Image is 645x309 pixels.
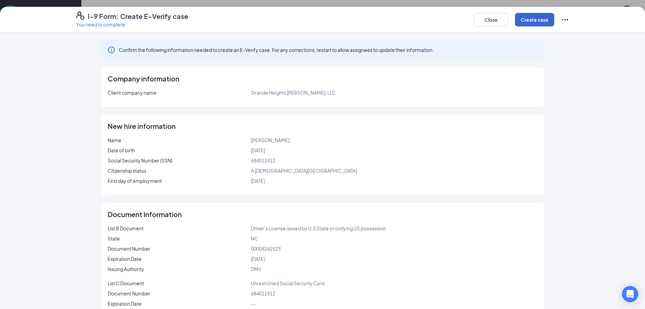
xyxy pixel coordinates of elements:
[251,90,336,96] span: Grande Heights [PERSON_NAME], LLC
[108,280,144,286] span: List C Document
[474,13,508,26] button: Close
[88,12,188,21] h4: I-9 Form: Create E-Verify case
[251,266,261,272] span: DMV
[251,168,357,174] span: A [DEMOGRAPHIC_DATA][GEOGRAPHIC_DATA]
[251,147,265,153] span: [DATE]
[108,90,156,96] span: Client company name
[108,137,121,143] span: Name
[119,46,434,53] span: Confirm the following information needed to create an E-Verify case. For any corrections, restart...
[251,290,275,296] span: 684011912
[108,266,144,272] span: Issuing Authority
[251,301,256,307] span: --
[251,178,265,184] span: [DATE]
[108,225,144,231] span: List B Document
[107,46,115,54] svg: Info
[108,235,120,242] span: State
[76,21,188,28] p: You need to complete
[108,256,142,262] span: Expiration Date
[108,168,146,174] span: Citizenship status
[108,290,150,296] span: Document Number
[108,147,135,153] span: Date of birth
[76,12,84,20] svg: FormI9EVerifyIcon
[108,157,172,163] span: Social Security Number (SSN)
[251,280,324,286] span: Unrestricted Social Security Card
[251,225,386,231] span: Driver’s License issued by U.S State or outlying US possession
[108,178,162,184] span: First day of employment
[622,286,638,302] div: Open Intercom Messenger
[251,256,265,262] span: [DATE]
[251,246,281,252] span: 00004242523
[251,157,275,163] span: 684011912
[108,123,176,130] span: New hire information
[108,211,182,218] span: Document Information
[108,301,142,307] span: Expiration Date
[251,235,258,242] span: NC
[251,137,289,143] span: [PERSON_NAME]
[108,246,150,252] span: Document Number
[108,75,179,82] span: Company information
[561,16,569,24] svg: Ellipses
[515,13,554,26] button: Create case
